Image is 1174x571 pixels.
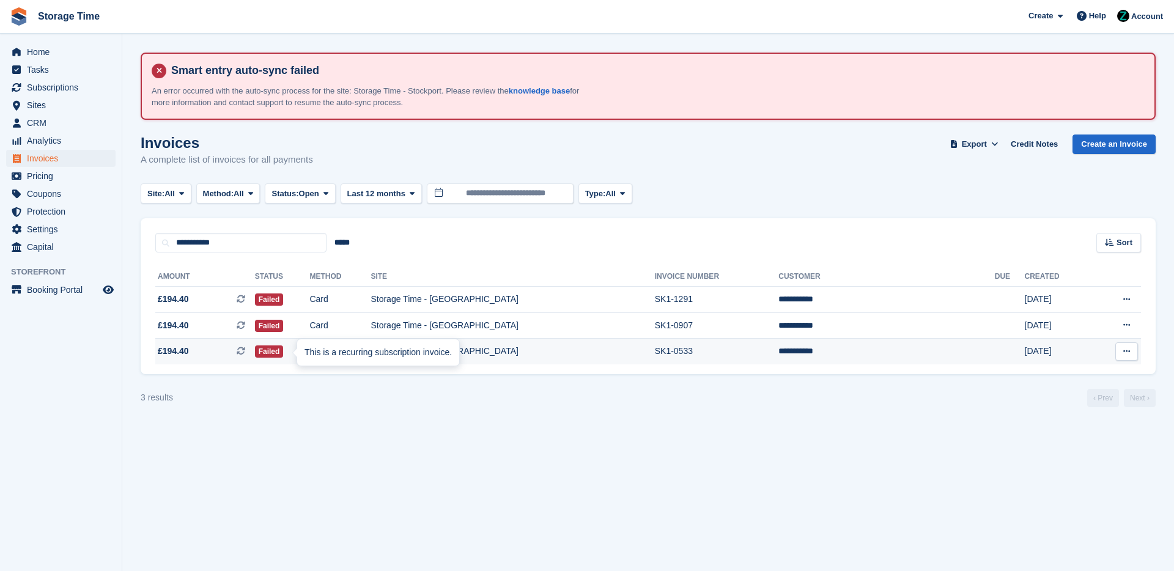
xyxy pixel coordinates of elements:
[6,238,116,256] a: menu
[6,79,116,96] a: menu
[6,97,116,114] a: menu
[655,267,779,287] th: Invoice Number
[203,188,234,200] span: Method:
[27,185,100,202] span: Coupons
[309,312,371,339] td: Card
[271,188,298,200] span: Status:
[655,312,779,339] td: SK1-0907
[1124,389,1156,407] a: Next
[27,43,100,61] span: Home
[995,267,1025,287] th: Due
[6,43,116,61] a: menu
[158,319,189,332] span: £194.40
[27,132,100,149] span: Analytics
[255,267,310,287] th: Status
[141,153,313,167] p: A complete list of invoices for all payments
[6,281,116,298] a: menu
[1117,10,1129,22] img: Zain Sarwar
[371,339,654,364] td: Storage Time - [GEOGRAPHIC_DATA]
[10,7,28,26] img: stora-icon-8386f47178a22dfd0bd8f6a31ec36ba5ce8667c1dd55bd0f319d3a0aa187defe.svg
[141,391,173,404] div: 3 results
[299,188,319,200] span: Open
[6,132,116,149] a: menu
[578,183,632,204] button: Type: All
[265,183,335,204] button: Status: Open
[6,203,116,220] a: menu
[27,61,100,78] span: Tasks
[371,267,654,287] th: Site
[1072,134,1156,155] a: Create an Invoice
[1025,267,1092,287] th: Created
[962,138,987,150] span: Export
[147,188,164,200] span: Site:
[6,150,116,167] a: menu
[1028,10,1053,22] span: Create
[1117,237,1132,249] span: Sort
[6,61,116,78] a: menu
[1087,389,1119,407] a: Previous
[234,188,244,200] span: All
[509,86,570,95] a: knowledge base
[6,221,116,238] a: menu
[27,281,100,298] span: Booking Portal
[947,134,1001,155] button: Export
[166,64,1145,78] h4: Smart entry auto-sync failed
[255,345,284,358] span: Failed
[6,168,116,185] a: menu
[1131,10,1163,23] span: Account
[1006,134,1063,155] a: Credit Notes
[27,97,100,114] span: Sites
[1025,287,1092,313] td: [DATE]
[297,339,459,366] div: This is a recurring subscription invoice.
[141,134,313,151] h1: Invoices
[309,267,371,287] th: Method
[341,183,422,204] button: Last 12 months
[155,267,255,287] th: Amount
[1089,10,1106,22] span: Help
[1025,339,1092,364] td: [DATE]
[1025,312,1092,339] td: [DATE]
[101,282,116,297] a: Preview store
[27,221,100,238] span: Settings
[255,320,284,332] span: Failed
[164,188,175,200] span: All
[33,6,105,26] a: Storage Time
[6,114,116,131] a: menu
[778,267,995,287] th: Customer
[141,183,191,204] button: Site: All
[605,188,616,200] span: All
[6,185,116,202] a: menu
[27,203,100,220] span: Protection
[27,150,100,167] span: Invoices
[309,287,371,313] td: Card
[1085,389,1158,407] nav: Page
[255,293,284,306] span: Failed
[371,312,654,339] td: Storage Time - [GEOGRAPHIC_DATA]
[196,183,260,204] button: Method: All
[655,339,779,364] td: SK1-0533
[27,79,100,96] span: Subscriptions
[158,345,189,358] span: £194.40
[347,188,405,200] span: Last 12 months
[585,188,606,200] span: Type:
[152,85,580,109] p: An error occurred with the auto-sync process for the site: Storage Time - Stockport. Please revie...
[27,114,100,131] span: CRM
[11,266,122,278] span: Storefront
[655,287,779,313] td: SK1-1291
[27,168,100,185] span: Pricing
[27,238,100,256] span: Capital
[371,287,654,313] td: Storage Time - [GEOGRAPHIC_DATA]
[158,293,189,306] span: £194.40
